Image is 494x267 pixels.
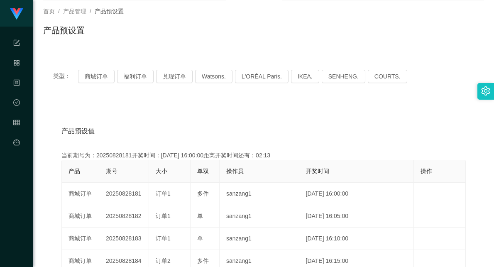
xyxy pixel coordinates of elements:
span: 类型： [53,70,78,83]
span: 大小 [156,168,167,174]
button: Watsons. [195,70,232,83]
i: 图标: check-circle-o [13,96,20,112]
i: 图标: profile [13,76,20,92]
td: [DATE] 16:10:00 [299,228,414,250]
i: 图标: table [13,115,20,132]
td: 20250828183 [99,228,149,250]
span: 产品预设置 [95,8,124,15]
span: 产品管理 [13,60,20,134]
td: 商城订单 [62,183,99,205]
span: 期号 [106,168,117,174]
span: 单双 [197,168,209,174]
td: 20250828182 [99,205,149,228]
span: 订单1 [156,213,171,219]
i: 图标: setting [481,86,490,96]
span: 系统配置 [13,40,20,114]
span: 订单2 [156,257,171,264]
span: 产品 [68,168,80,174]
span: 操作 [421,168,432,174]
span: 操作员 [226,168,244,174]
span: 多件 [197,190,209,197]
span: 订单1 [156,190,171,197]
a: 图标: dashboard平台首页 [13,135,20,218]
span: / [90,8,91,15]
span: 单 [197,213,203,219]
div: 当前期号为：20250828181开奖时间：[DATE] 16:00:00距离开奖时间还有：02:13 [61,151,466,160]
button: COURTS. [368,70,407,83]
button: 商城订单 [78,70,115,83]
span: 会员管理 [13,120,20,194]
span: 内容中心 [13,80,20,154]
i: 图标: form [13,36,20,52]
span: / [58,8,60,15]
span: 订单1 [156,235,171,242]
td: [DATE] 16:00:00 [299,183,414,205]
span: 产品预设值 [61,126,95,136]
span: 开奖时间 [306,168,329,174]
span: 数据中心 [13,100,20,174]
button: SENHENG. [322,70,365,83]
td: sanzang1 [220,228,299,250]
span: 首页 [43,8,55,15]
td: sanzang1 [220,205,299,228]
button: IKEA. [291,70,319,83]
button: 兑现订单 [156,70,193,83]
td: 商城订单 [62,228,99,250]
button: 福利订单 [117,70,154,83]
button: L'ORÉAL Paris. [235,70,289,83]
td: 商城订单 [62,205,99,228]
td: sanzang1 [220,183,299,205]
h1: 产品预设置 [43,24,85,37]
td: [DATE] 16:05:00 [299,205,414,228]
i: 图标: appstore-o [13,56,20,72]
span: 多件 [197,257,209,264]
span: 单 [197,235,203,242]
span: 产品管理 [63,8,86,15]
img: logo.9652507e.png [10,8,23,20]
td: 20250828181 [99,183,149,205]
